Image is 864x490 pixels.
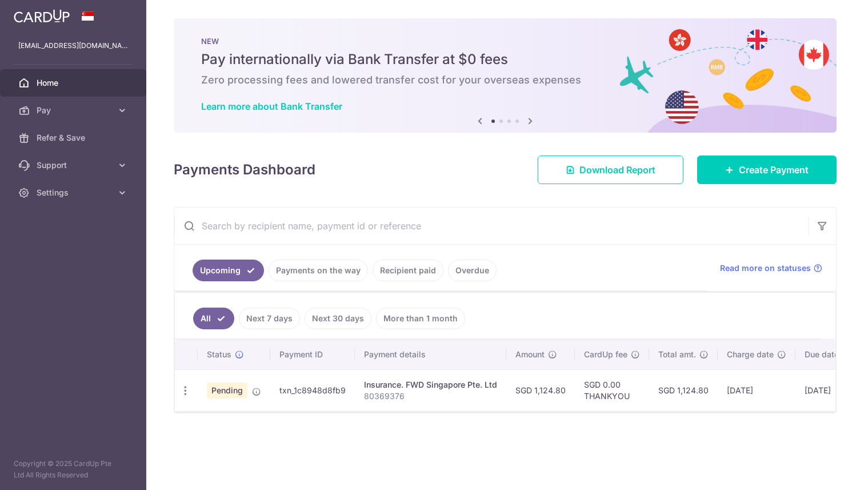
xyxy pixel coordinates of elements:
[658,349,696,360] span: Total amt.
[37,105,112,116] span: Pay
[174,208,809,244] input: Search by recipient name, payment id or reference
[207,383,247,399] span: Pending
[193,260,264,281] a: Upcoming
[269,260,368,281] a: Payments on the way
[720,262,822,274] a: Read more on statuses
[37,132,112,144] span: Refer & Save
[579,163,655,177] span: Download Report
[270,369,355,411] td: txn_1c8948d8fb9
[720,262,811,274] span: Read more on statuses
[239,308,300,329] a: Next 7 days
[575,369,649,411] td: SGD 0.00 THANKYOU
[697,156,837,184] a: Create Payment
[448,260,497,281] a: Overdue
[355,340,506,369] th: Payment details
[790,456,853,484] iframe: Opens a widget where you can find more information
[584,349,627,360] span: CardUp fee
[201,37,809,46] p: NEW
[364,379,497,391] div: Insurance. FWD Singapore Pte. Ltd
[201,101,342,112] a: Learn more about Bank Transfer
[37,77,112,89] span: Home
[201,50,809,69] h5: Pay internationally via Bank Transfer at $0 fees
[14,9,70,23] img: CardUp
[506,369,575,411] td: SGD 1,124.80
[37,187,112,198] span: Settings
[18,40,128,51] p: [EMAIL_ADDRESS][DOMAIN_NAME]
[805,349,839,360] span: Due date
[649,369,718,411] td: SGD 1,124.80
[201,73,809,87] h6: Zero processing fees and lowered transfer cost for your overseas expenses
[364,391,497,402] p: 80369376
[174,160,315,180] h4: Payments Dashboard
[305,308,371,329] a: Next 30 days
[376,308,465,329] a: More than 1 month
[373,260,443,281] a: Recipient paid
[538,156,683,184] a: Download Report
[739,163,809,177] span: Create Payment
[270,340,355,369] th: Payment ID
[193,308,234,329] a: All
[174,18,837,133] img: Bank transfer banner
[727,349,774,360] span: Charge date
[37,160,112,171] span: Support
[795,369,861,411] td: [DATE]
[207,349,231,360] span: Status
[718,369,795,411] td: [DATE]
[515,349,545,360] span: Amount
